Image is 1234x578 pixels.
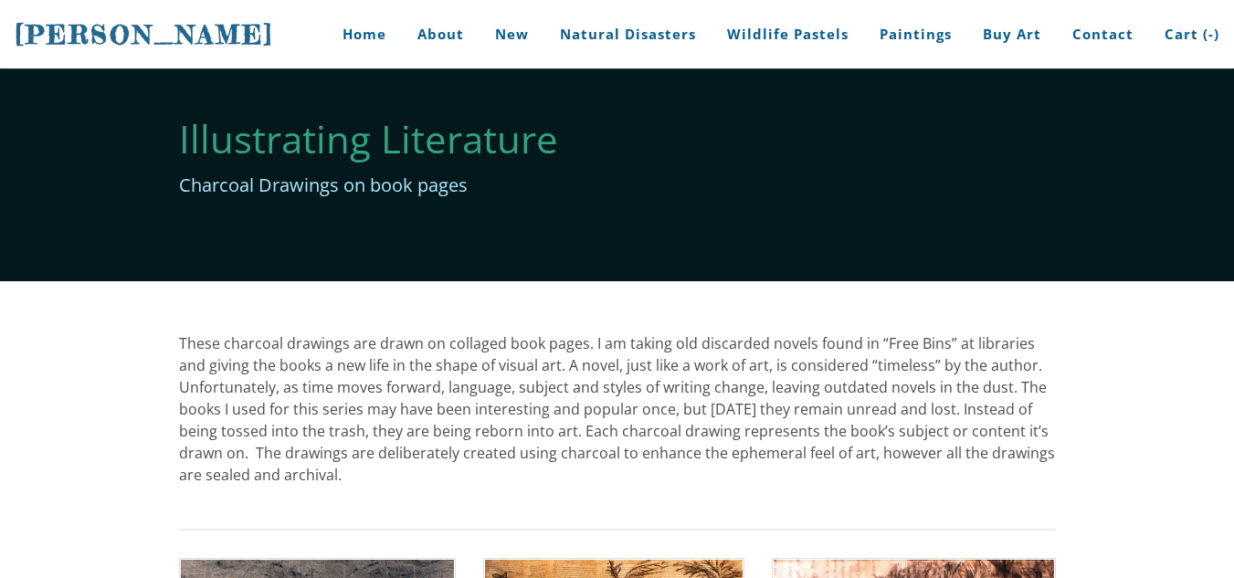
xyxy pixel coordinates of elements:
[179,120,1056,158] h2: Illustrating Literature
[1208,25,1214,43] span: -
[15,19,274,50] span: [PERSON_NAME]
[179,332,1056,486] div: These charcoal drawings are drawn on collaged book pages. I am taking old discarded novels found ...
[15,17,274,52] a: [PERSON_NAME]
[179,172,1056,199] div: Charcoal Drawings on book pages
